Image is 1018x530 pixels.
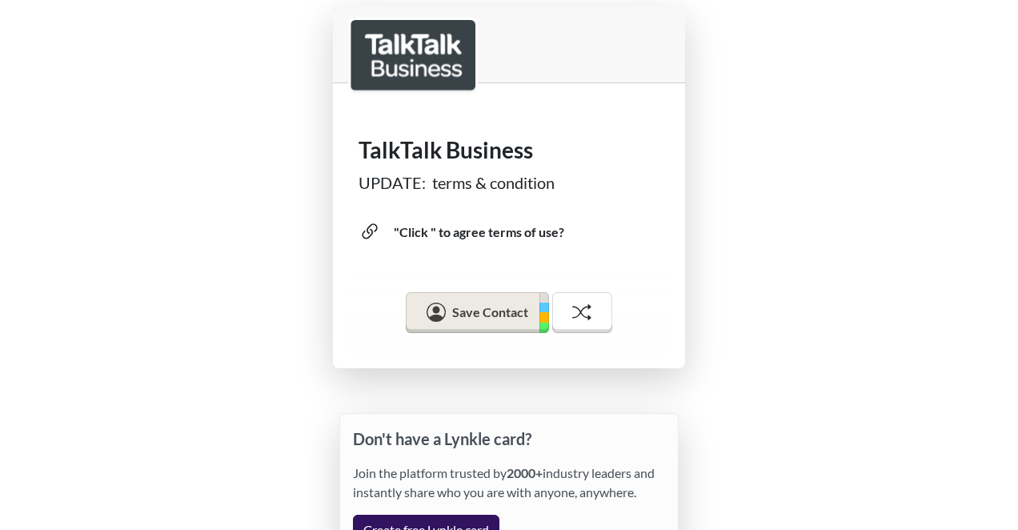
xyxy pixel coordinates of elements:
p: Don't have a Lynkle card? [353,427,665,451]
div: Join the platform trusted by industry leaders and instantly share who you are with anyone, anywhere. [353,464,665,515]
div: UPDATE: terms & condition [359,171,659,195]
span: Save Contact [452,304,528,319]
strong: 2000+ [507,465,543,480]
img: logo [351,20,475,90]
a: "Click " to agree terms of use? [359,207,672,257]
div: "Click " to agree terms of use? [394,223,564,242]
button: Save Contact [406,292,548,334]
h1: TalkTalk Business [359,137,659,164]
